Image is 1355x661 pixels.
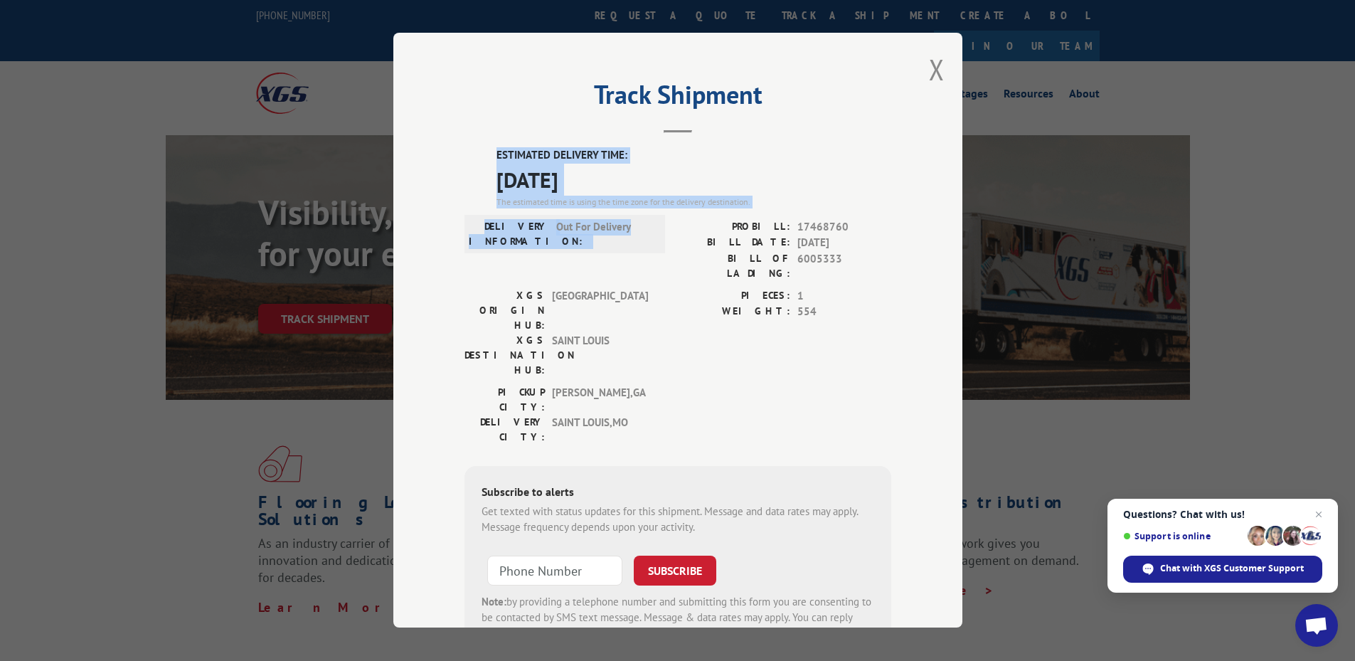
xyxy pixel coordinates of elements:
strong: Note: [482,595,506,608]
div: The estimated time is using the time zone for the delivery destination. [496,196,891,208]
span: Out For Delivery [556,219,652,249]
label: WEIGHT: [678,305,790,321]
span: 6005333 [797,251,891,281]
span: 554 [797,305,891,321]
div: Subscribe to alerts [482,483,874,504]
span: [DATE] [797,236,891,252]
label: BILL OF LADING: [678,251,790,281]
label: PICKUP CITY: [464,385,545,415]
div: Get texted with status updates for this shipment. Message and data rates may apply. Message frequ... [482,504,874,536]
h2: Track Shipment [464,85,891,112]
label: PROBILL: [678,219,790,236]
label: DELIVERY INFORMATION: [469,219,549,249]
label: XGS DESTINATION HUB: [464,333,545,378]
span: SAINT LOUIS [552,333,648,378]
span: [PERSON_NAME] , GA [552,385,648,415]
label: XGS ORIGIN HUB: [464,288,545,333]
a: Open chat [1295,604,1338,647]
span: Chat with XGS Customer Support [1123,556,1322,583]
input: Phone Number [487,556,622,586]
span: SAINT LOUIS , MO [552,415,648,445]
span: Support is online [1123,531,1243,541]
span: [DATE] [496,164,891,196]
span: Questions? Chat with us! [1123,509,1322,520]
span: Chat with XGS Customer Support [1160,562,1304,575]
button: SUBSCRIBE [634,556,716,586]
span: 17468760 [797,219,891,236]
label: PIECES: [678,288,790,305]
div: by providing a telephone number and submitting this form you are consenting to be contacted by SM... [482,594,874,643]
span: [GEOGRAPHIC_DATA] [552,288,648,333]
label: ESTIMATED DELIVERY TIME: [496,148,891,164]
label: BILL DATE: [678,236,790,252]
label: DELIVERY CITY: [464,415,545,445]
button: Close modal [929,51,945,88]
span: 1 [797,288,891,305]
